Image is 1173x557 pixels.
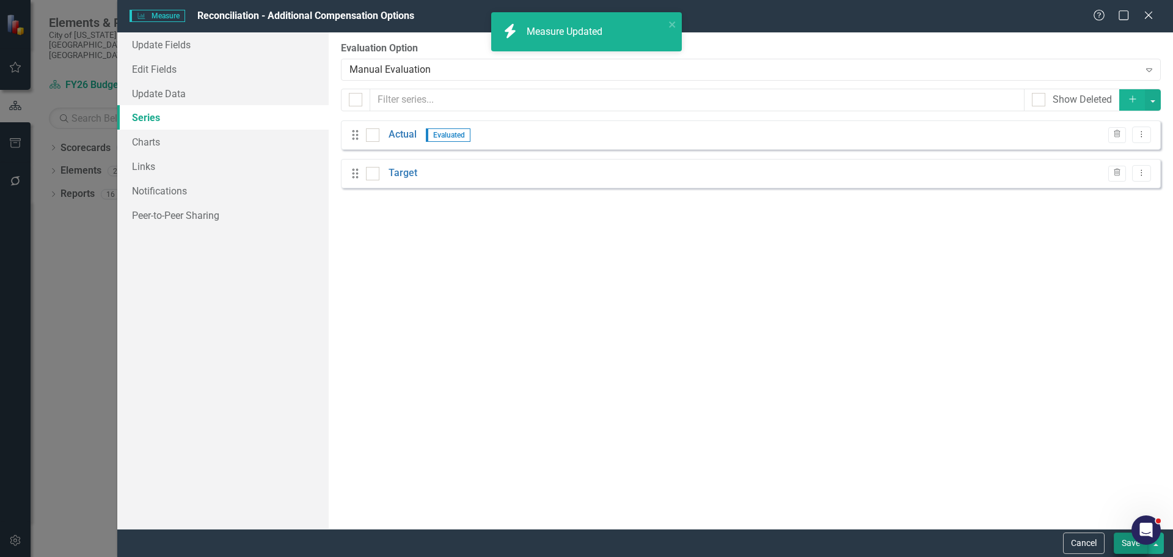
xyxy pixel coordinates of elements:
[197,10,414,21] span: Reconciliation - Additional Compensation Options
[349,62,1139,76] div: Manual Evaluation
[117,130,329,154] a: Charts
[117,32,329,57] a: Update Fields
[117,203,329,227] a: Peer-to-Peer Sharing
[389,128,417,142] a: Actual
[426,128,470,142] span: Evaluated
[117,179,329,203] a: Notifications
[1063,533,1105,554] button: Cancel
[117,81,329,106] a: Update Data
[1131,515,1161,545] iframe: Intercom live chat
[117,57,329,81] a: Edit Fields
[117,105,329,130] a: Series
[341,42,1161,56] label: Evaluation Option
[668,17,677,31] button: close
[1114,533,1148,554] button: Save
[1053,93,1112,107] div: Show Deleted
[130,10,185,22] span: Measure
[370,89,1025,111] input: Filter series...
[527,25,605,39] div: Measure Updated
[389,166,417,180] a: Target
[117,154,329,179] a: Links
